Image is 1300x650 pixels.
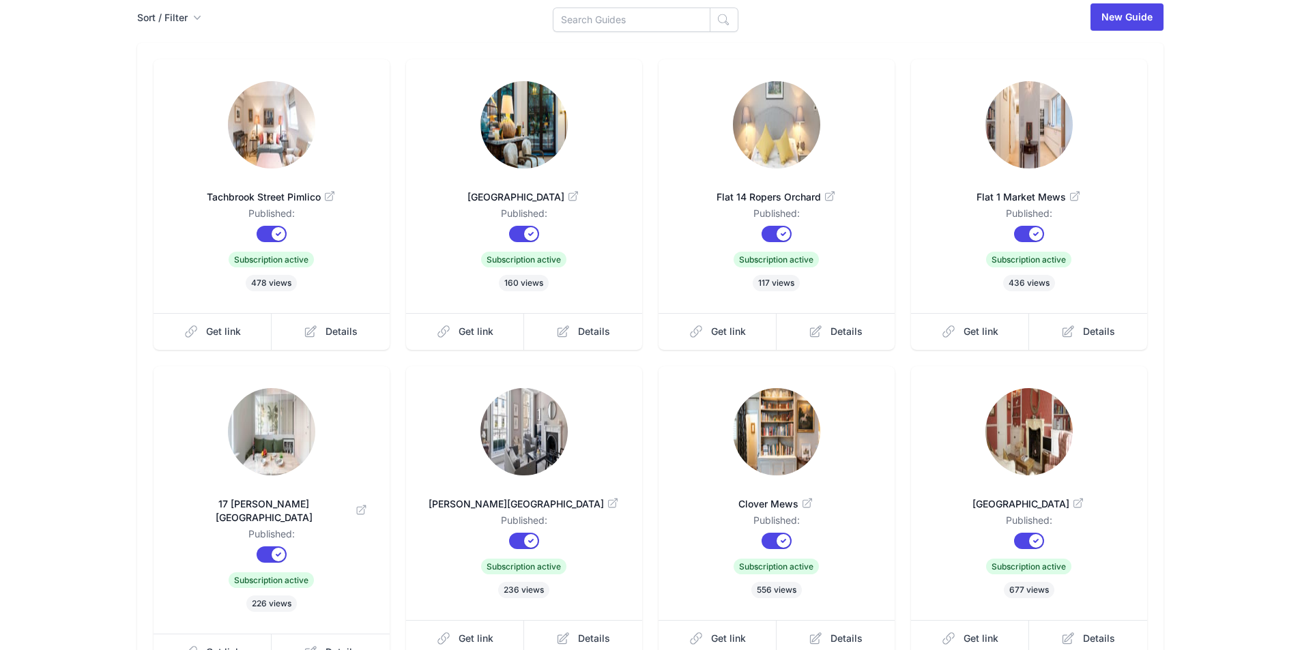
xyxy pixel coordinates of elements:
[206,325,241,338] span: Get link
[680,514,873,533] dd: Published:
[326,325,358,338] span: Details
[911,313,1030,350] a: Get link
[1090,3,1164,31] a: New Guide
[964,632,998,645] span: Get link
[1004,582,1054,598] span: 677 views
[734,252,819,267] span: Subscription active
[578,632,610,645] span: Details
[229,252,314,267] span: Subscription active
[1003,275,1055,291] span: 436 views
[175,527,368,546] dd: Published:
[711,325,746,338] span: Get link
[933,497,1125,511] span: [GEOGRAPHIC_DATA]
[986,252,1071,267] span: Subscription active
[428,190,620,204] span: [GEOGRAPHIC_DATA]
[481,559,566,574] span: Subscription active
[680,497,873,511] span: Clover Mews
[933,514,1125,533] dd: Published:
[986,559,1071,574] span: Subscription active
[137,11,201,25] button: Sort / Filter
[733,81,820,168] img: 2s67n29225moh7jmpf08sqzvv4ip
[272,313,390,350] a: Details
[499,275,549,291] span: 160 views
[733,388,820,475] img: ctr53xnwcsruyp7mx02di1lvkot6
[428,207,620,226] dd: Published:
[406,313,525,350] a: Get link
[830,632,863,645] span: Details
[830,325,863,338] span: Details
[459,325,493,338] span: Get link
[480,388,568,475] img: jq5810ixl10mmemiiiv6vsprzwgt
[175,190,368,204] span: Tachbrook Street Pimlico
[553,8,710,32] input: Search Guides
[680,190,873,204] span: Flat 14 Ropers Orchard
[175,481,368,527] a: 17 [PERSON_NAME][GEOGRAPHIC_DATA]
[985,388,1073,475] img: p7p8ud76e7p5z5mrh7a45yjilxp6
[428,174,620,207] a: [GEOGRAPHIC_DATA]
[428,481,620,514] a: [PERSON_NAME][GEOGRAPHIC_DATA]
[985,81,1073,168] img: xm3yavlnb4f2c1u8spx8tmgyuana
[428,497,620,511] span: [PERSON_NAME][GEOGRAPHIC_DATA]
[777,313,895,350] a: Details
[933,207,1125,226] dd: Published:
[680,481,873,514] a: Clover Mews
[933,190,1125,204] span: Flat 1 Market Mews
[246,275,297,291] span: 478 views
[228,388,315,475] img: u7ledl0fii7zewghbqw136j6sie7
[175,207,368,226] dd: Published:
[659,313,777,350] a: Get link
[1083,325,1115,338] span: Details
[459,632,493,645] span: Get link
[711,632,746,645] span: Get link
[680,207,873,226] dd: Published:
[229,572,314,588] span: Subscription active
[933,174,1125,207] a: Flat 1 Market Mews
[734,559,819,574] span: Subscription active
[246,595,297,612] span: 226 views
[175,497,368,525] span: 17 [PERSON_NAME][GEOGRAPHIC_DATA]
[1029,313,1147,350] a: Details
[481,252,566,267] span: Subscription active
[964,325,998,338] span: Get link
[933,481,1125,514] a: [GEOGRAPHIC_DATA]
[228,81,315,168] img: 67gml0klrbb86958fq80sqdyxmwr
[154,313,272,350] a: Get link
[751,582,802,598] span: 556 views
[498,582,549,598] span: 236 views
[524,313,642,350] a: Details
[753,275,800,291] span: 117 views
[578,325,610,338] span: Details
[480,81,568,168] img: ehv7n2ltvt9itne67vb4butr53yn
[175,174,368,207] a: Tachbrook Street Pimlico
[428,514,620,533] dd: Published:
[1083,632,1115,645] span: Details
[680,174,873,207] a: Flat 14 Ropers Orchard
